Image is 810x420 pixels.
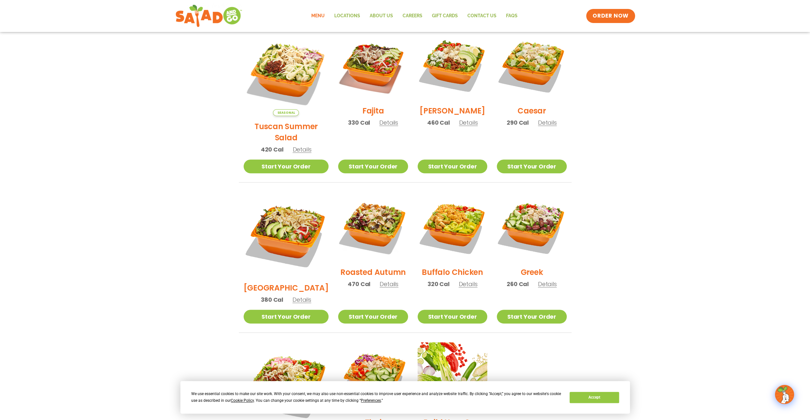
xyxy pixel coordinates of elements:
a: Start Your Order [244,159,329,173]
a: GIFT CARDS [427,9,463,23]
img: Product photo for Fajita Salad [338,31,408,100]
div: We use essential cookies to make our site work. With your consent, we may also use non-essential ... [191,391,562,404]
span: 420 Cal [261,145,284,154]
span: Details [292,296,311,304]
span: 460 Cal [427,118,450,127]
span: Preferences [361,398,381,403]
img: Product photo for Thai Salad [338,342,408,412]
h2: Tuscan Summer Salad [244,121,329,143]
a: Menu [307,9,329,23]
img: wpChatIcon [776,385,793,403]
img: Product photo for Build Your Own [418,342,487,412]
span: Details [379,119,398,127]
a: Careers [398,9,427,23]
img: Product photo for BBQ Ranch Salad [244,192,329,277]
span: 380 Cal [261,295,283,304]
nav: Menu [307,9,522,23]
img: Product photo for Roasted Autumn Salad [338,192,408,262]
h2: Fajita [362,105,384,116]
a: Start Your Order [418,159,487,173]
a: Start Your Order [497,310,566,323]
a: About Us [365,9,398,23]
span: Details [292,145,311,153]
img: new-SAG-logo-768×292 [175,3,243,29]
span: 330 Cal [348,118,370,127]
span: 320 Cal [428,280,450,288]
span: Details [380,280,398,288]
h2: Buffalo Chicken [422,267,483,278]
a: Locations [329,9,365,23]
h2: [GEOGRAPHIC_DATA] [244,282,329,293]
a: FAQs [501,9,522,23]
span: Details [458,280,477,288]
a: Start Your Order [338,310,408,323]
div: Cookie Consent Prompt [180,381,630,414]
a: ORDER NOW [586,9,635,23]
a: Start Your Order [244,310,329,323]
img: Product photo for Greek Salad [497,192,566,262]
span: ORDER NOW [593,12,628,20]
span: Seasonal [273,109,299,116]
a: Contact Us [463,9,501,23]
h2: Roasted Autumn [340,267,406,278]
a: Start Your Order [418,310,487,323]
a: Start Your Order [338,159,408,173]
h2: [PERSON_NAME] [420,105,485,116]
img: Product photo for Buffalo Chicken Salad [418,192,487,262]
span: Cookie Policy [231,398,254,403]
img: Product photo for Cobb Salad [418,31,487,100]
span: 260 Cal [507,280,529,288]
img: Product photo for Tuscan Summer Salad [244,31,329,116]
span: Details [538,119,557,127]
h2: Caesar [518,105,546,116]
span: 470 Cal [348,280,370,288]
img: Product photo for Caesar Salad [497,31,566,100]
span: Details [459,119,478,127]
span: Details [538,280,557,288]
a: Start Your Order [497,159,566,173]
button: Accept [570,392,619,403]
span: 290 Cal [507,118,529,127]
h2: Greek [520,267,543,278]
